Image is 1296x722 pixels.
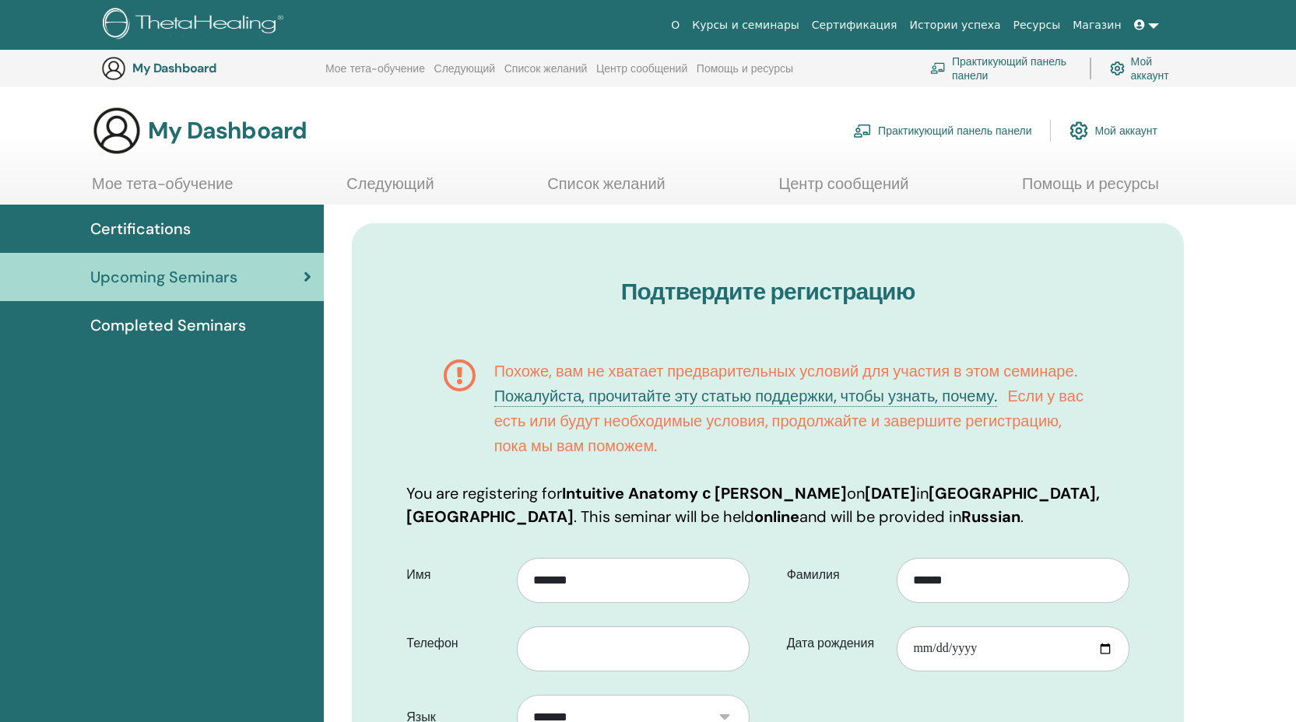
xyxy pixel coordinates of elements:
[395,629,517,658] label: Телефон
[775,629,897,658] label: Дата рождения
[562,483,847,503] b: Intuitive Anatomy с [PERSON_NAME]
[406,483,1100,527] b: [GEOGRAPHIC_DATA], [GEOGRAPHIC_DATA]
[754,506,799,527] b: online
[92,174,234,205] a: Мое тета-обучение
[90,314,246,337] span: Completed Seminars
[90,217,191,240] span: Certifications
[1110,51,1179,86] a: Мой аккаунт
[101,56,126,81] img: generic-user-icon.jpg
[686,11,806,40] a: Курсы и семинары
[806,11,904,40] a: Сертификация
[865,483,916,503] b: [DATE]
[92,106,142,156] img: generic-user-icon.jpg
[434,62,496,87] a: Следующий
[90,265,237,289] span: Upcoming Seminars
[930,62,946,74] img: chalkboard-teacher.svg
[395,560,517,590] label: Имя
[494,386,998,407] a: Пожалуйста, прочитайте эту статью поддержки, чтобы узнать, почему.
[853,124,872,138] img: chalkboard-teacher.svg
[1069,117,1088,144] img: cog.svg
[325,62,425,87] a: Мое тета-обучение
[775,560,897,590] label: Фамилия
[904,11,1007,40] a: Истории успеха
[406,278,1129,306] h3: Подтвердите регистрацию
[406,482,1129,528] p: You are registering for on in . This seminar will be held and will be provided in .
[1069,114,1157,148] a: Мой аккаунт
[1110,58,1125,79] img: cog.svg
[103,8,289,43] img: logo.png
[596,62,687,87] a: Центр сообщений
[494,386,1084,456] span: Если у вас есть или будут необходимые условия, продолжайте и завершите регистрацию, пока мы вам п...
[1066,11,1127,40] a: Магазин
[494,361,1077,381] span: Похоже, вам не хватает предварительных условий для участия в этом семинаре.
[697,62,793,87] a: Помощь и ресурсы
[778,174,908,205] a: Центр сообщений
[853,114,1031,148] a: Практикующий панель панели
[1007,11,1067,40] a: Ресурсы
[547,174,666,205] a: Список желаний
[504,62,588,87] a: Список желаний
[1022,174,1159,205] a: Помощь и ресурсы
[132,61,288,75] h3: My Dashboard
[665,11,686,40] a: О
[961,506,1020,527] b: Russian
[148,117,307,145] h3: My Dashboard
[930,51,1071,86] a: Практикующий панель панели
[346,174,434,205] a: Следующий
